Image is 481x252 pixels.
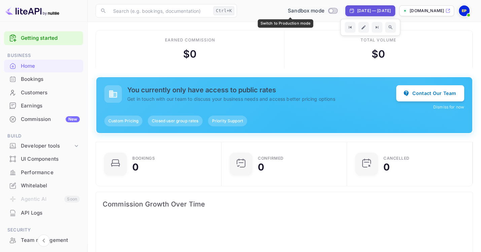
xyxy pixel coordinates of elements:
div: $ 0 [372,46,385,62]
div: Home [21,62,80,70]
div: 0 [383,162,390,172]
div: Performance [21,169,80,177]
a: Performance [4,166,83,179]
p: [DOMAIN_NAME] [410,8,444,14]
span: Sandbox mode [288,7,324,15]
div: UI Components [4,153,83,166]
div: Team management [4,234,83,247]
div: Home [4,60,83,73]
div: Switch to Production mode [258,19,313,27]
span: Build [4,132,83,140]
input: Search (e.g. bookings, documentation) [109,4,211,18]
div: 0 [258,162,264,172]
span: Commission Growth Over Time [103,199,466,210]
div: Total volume [360,37,396,43]
div: Earned commission [165,37,215,43]
h5: You currently only have access to public rates [127,86,396,94]
div: Whitelabel [21,182,80,190]
div: Developer tools [4,140,83,152]
a: API Logs [4,207,83,219]
div: Commission [21,116,80,123]
div: Earnings [21,102,80,110]
span: Custom Pricing [104,118,142,124]
div: CommissionNew [4,113,83,126]
div: Confirmed [258,156,284,160]
a: Team management [4,234,83,246]
span: Priority Support [208,118,247,124]
button: Go to next time period [372,22,382,33]
div: Bookings [4,73,83,86]
p: Get in touch with our team to discuss your business needs and access better pricing options [127,95,396,102]
a: Earnings [4,99,83,112]
div: 0 [132,162,139,172]
div: Bookings [21,75,80,83]
a: Bookings [4,73,83,85]
div: Performance [4,166,83,179]
img: Eric Plassl [459,5,470,16]
div: Bookings [132,156,155,160]
div: [DATE] — [DATE] [357,8,391,14]
div: Getting started [4,31,83,45]
a: Customers [4,86,83,99]
img: LiteAPI logo [5,5,59,16]
a: UI Components [4,153,83,165]
div: Whitelabel [4,179,83,192]
div: Developer tools [21,142,73,150]
span: Security [4,226,83,234]
div: Ctrl+K [213,6,234,15]
div: API Logs [21,209,80,217]
div: $ 0 [183,46,197,62]
button: Edit date range [358,22,369,33]
button: Contact Our Team [396,85,464,101]
button: Go to previous time period [345,22,355,33]
div: Team management [21,237,80,244]
a: CommissionNew [4,113,83,125]
div: New [66,116,80,122]
button: Zoom out time range [385,22,396,33]
div: Switch to Production mode [285,7,340,15]
span: Closed user group rates [148,118,202,124]
a: Whitelabel [4,179,83,192]
span: Business [4,52,83,59]
a: Getting started [21,34,80,42]
div: UI Components [21,155,80,163]
div: CANCELLED [383,156,410,160]
button: Collapse navigation [38,234,50,247]
a: Home [4,60,83,72]
button: Dismiss for now [433,104,464,110]
div: Customers [21,89,80,97]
